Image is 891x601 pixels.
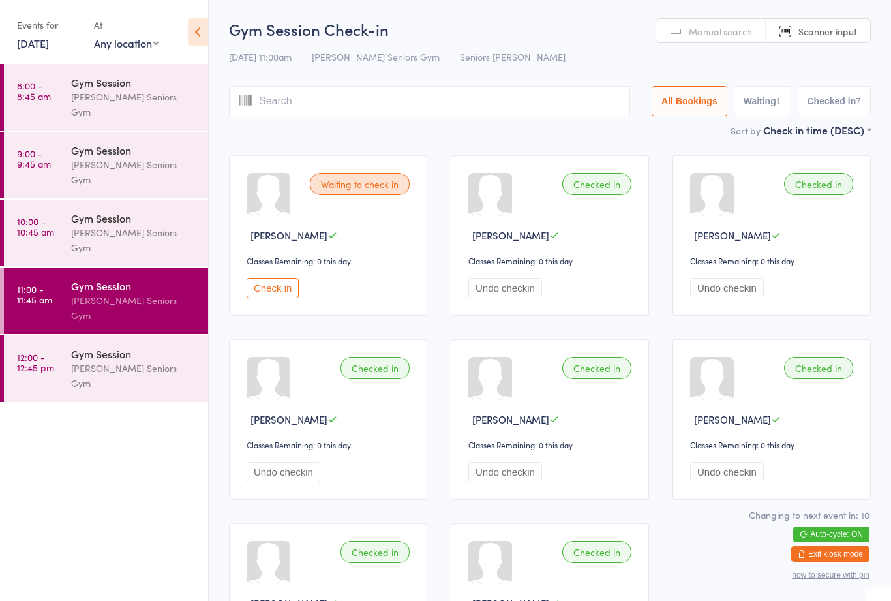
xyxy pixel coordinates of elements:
[791,546,869,562] button: Exit kiosk mode
[17,36,49,50] a: [DATE]
[247,462,320,482] button: Undo checkin
[690,462,764,482] button: Undo checkin
[4,335,208,402] a: 12:00 -12:45 pmGym Session[PERSON_NAME] Seniors Gym
[71,143,197,157] div: Gym Session
[250,412,327,426] span: [PERSON_NAME]
[17,148,51,169] time: 9:00 - 9:45 am
[690,255,857,266] div: Classes Remaining: 0 this day
[798,25,857,38] span: Scanner input
[4,200,208,266] a: 10:00 -10:45 amGym Session[PERSON_NAME] Seniors Gym
[731,124,761,137] label: Sort by
[229,50,292,63] span: [DATE] 11:00am
[71,75,197,89] div: Gym Session
[17,352,54,373] time: 12:00 - 12:45 pm
[689,25,752,38] span: Manual search
[94,14,159,36] div: At
[749,508,869,521] div: Changing to next event in: 10
[250,228,327,242] span: [PERSON_NAME]
[468,439,635,450] div: Classes Remaining: 0 this day
[4,132,208,198] a: 9:00 -9:45 amGym Session[PERSON_NAME] Seniors Gym
[71,211,197,225] div: Gym Session
[784,357,853,379] div: Checked in
[468,278,542,298] button: Undo checkin
[310,173,410,195] div: Waiting to check in
[798,86,871,116] button: Checked in7
[312,50,440,63] span: [PERSON_NAME] Seniors Gym
[247,278,299,298] button: Check in
[71,89,197,119] div: [PERSON_NAME] Seniors Gym
[784,173,853,195] div: Checked in
[763,123,871,137] div: Check in time (DESC)
[690,439,857,450] div: Classes Remaining: 0 this day
[562,173,631,195] div: Checked in
[856,96,861,106] div: 7
[793,527,869,542] button: Auto-cycle: ON
[340,357,410,379] div: Checked in
[17,216,54,237] time: 10:00 - 10:45 am
[694,412,771,426] span: [PERSON_NAME]
[71,347,197,361] div: Gym Session
[17,284,52,305] time: 11:00 - 11:45 am
[4,268,208,334] a: 11:00 -11:45 amGym Session[PERSON_NAME] Seniors Gym
[472,412,549,426] span: [PERSON_NAME]
[734,86,791,116] button: Waiting1
[562,541,631,563] div: Checked in
[468,255,635,266] div: Classes Remaining: 0 this day
[71,293,197,323] div: [PERSON_NAME] Seniors Gym
[229,18,871,40] h2: Gym Session Check-in
[71,157,197,187] div: [PERSON_NAME] Seniors Gym
[71,361,197,391] div: [PERSON_NAME] Seniors Gym
[460,50,566,63] span: Seniors [PERSON_NAME]
[247,255,414,266] div: Classes Remaining: 0 this day
[17,14,81,36] div: Events for
[468,462,542,482] button: Undo checkin
[94,36,159,50] div: Any location
[340,541,410,563] div: Checked in
[71,225,197,255] div: [PERSON_NAME] Seniors Gym
[792,570,869,579] button: how to secure with pin
[472,228,549,242] span: [PERSON_NAME]
[694,228,771,242] span: [PERSON_NAME]
[71,279,197,293] div: Gym Session
[652,86,727,116] button: All Bookings
[17,80,51,101] time: 8:00 - 8:45 am
[4,64,208,131] a: 8:00 -8:45 amGym Session[PERSON_NAME] Seniors Gym
[247,439,414,450] div: Classes Remaining: 0 this day
[229,86,630,116] input: Search
[562,357,631,379] div: Checked in
[776,96,781,106] div: 1
[690,278,764,298] button: Undo checkin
